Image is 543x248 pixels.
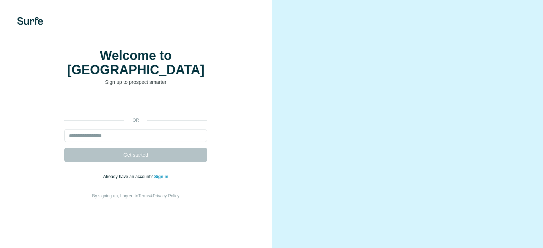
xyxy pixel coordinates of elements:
a: Terms [138,193,150,198]
iframe: Sign in with Google Button [61,96,211,112]
p: Sign up to prospect smarter [64,79,207,86]
a: Sign in [154,174,169,179]
img: Surfe's logo [17,17,43,25]
p: or [124,117,147,123]
h1: Welcome to [GEOGRAPHIC_DATA] [64,49,207,77]
span: Already have an account? [103,174,154,179]
span: By signing up, I agree to & [92,193,180,198]
a: Privacy Policy [153,193,180,198]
